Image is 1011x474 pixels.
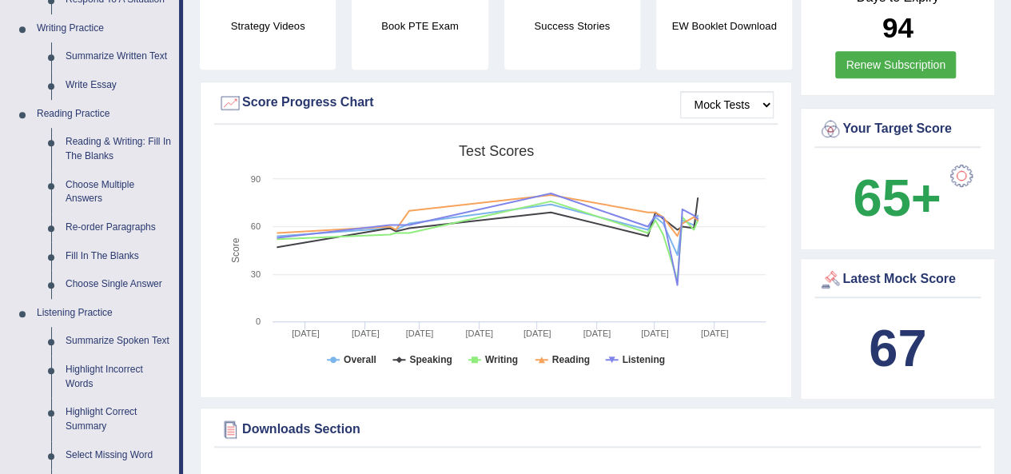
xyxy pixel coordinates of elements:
[256,317,261,326] text: 0
[485,354,518,365] tspan: Writing
[58,42,179,71] a: Summarize Written Text
[406,329,434,338] tspan: [DATE]
[58,213,179,242] a: Re-order Paragraphs
[583,329,611,338] tspan: [DATE]
[30,14,179,43] a: Writing Practice
[30,100,179,129] a: Reading Practice
[641,329,669,338] tspan: [DATE]
[58,171,179,213] a: Choose Multiple Answers
[58,242,179,271] a: Fill In The Blanks
[200,18,336,34] h4: Strategy Videos
[230,237,241,263] tspan: Score
[292,329,320,338] tspan: [DATE]
[835,51,956,78] a: Renew Subscription
[818,268,977,292] div: Latest Mock Score
[58,128,179,170] a: Reading & Writing: Fill In The Blanks
[701,329,729,338] tspan: [DATE]
[882,12,913,43] b: 94
[352,18,488,34] h4: Book PTE Exam
[218,417,977,441] div: Downloads Section
[853,169,941,227] b: 65+
[656,18,792,34] h4: EW Booklet Download
[58,327,179,356] a: Summarize Spoken Text
[459,143,534,159] tspan: Test scores
[344,354,376,365] tspan: Overall
[251,221,261,231] text: 60
[58,398,179,440] a: Highlight Correct Summary
[523,329,551,338] tspan: [DATE]
[818,118,977,141] div: Your Target Score
[504,18,640,34] h4: Success Stories
[58,441,179,470] a: Select Missing Word
[251,269,261,279] text: 30
[251,174,261,184] text: 90
[409,354,452,365] tspan: Speaking
[352,329,380,338] tspan: [DATE]
[58,356,179,398] a: Highlight Incorrect Words
[552,354,590,365] tspan: Reading
[30,299,179,328] a: Listening Practice
[218,91,774,115] div: Score Progress Chart
[58,270,179,299] a: Choose Single Answer
[623,354,665,365] tspan: Listening
[58,71,179,100] a: Write Essay
[465,329,493,338] tspan: [DATE]
[869,319,926,377] b: 67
